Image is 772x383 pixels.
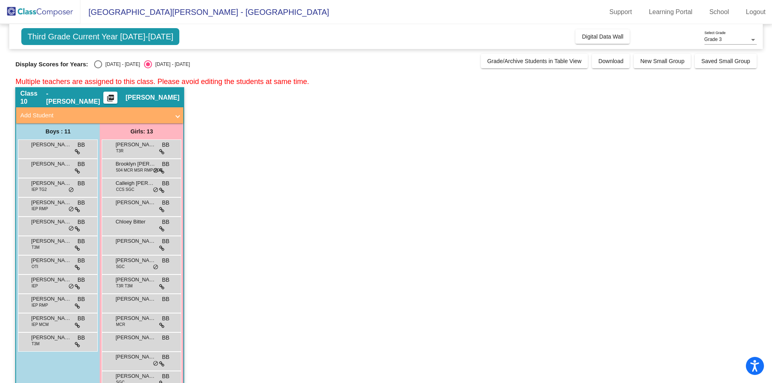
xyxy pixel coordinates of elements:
span: BB [162,179,170,188]
span: BB [162,295,170,303]
span: [PERSON_NAME] [31,334,71,342]
span: Calleigh [PERSON_NAME] [115,179,156,187]
span: T3M [31,244,39,250]
span: Grade/Archive Students in Table View [487,58,582,64]
span: BB [162,276,170,284]
span: [PERSON_NAME] [31,199,71,207]
span: [PERSON_NAME] [115,314,156,322]
span: do_not_disturb_alt [153,360,158,367]
span: [PERSON_NAME] [115,295,156,303]
span: IEP TG2 [31,186,47,193]
span: BB [78,160,85,168]
span: Download [598,58,623,64]
span: Multiple teachers are assigned to this class. Please avoid editing the students at same time. [15,78,309,86]
span: BB [78,179,85,188]
span: do_not_disturb_alt [153,264,158,270]
span: IEP RMP [31,302,48,308]
div: [DATE] - [DATE] [152,61,190,68]
button: Saved Small Group [695,54,756,68]
span: IEP MCM [31,322,49,328]
span: OTI [31,264,38,270]
span: IEP RMP [31,206,48,212]
span: Brooklyn [PERSON_NAME] [115,160,156,168]
div: Girls: 13 [100,123,183,139]
span: BB [78,256,85,265]
span: BB [78,218,85,226]
span: Digital Data Wall [582,33,623,40]
a: School [703,6,735,18]
span: Grade 3 [704,37,722,42]
span: [PERSON_NAME] [115,334,156,342]
mat-icon: picture_as_pdf [106,94,115,105]
span: BB [162,141,170,149]
span: [PERSON_NAME] [115,199,156,207]
span: Display Scores for Years: [15,61,88,68]
span: New Small Group [640,58,684,64]
a: Learning Portal [643,6,699,18]
span: do_not_disturb_alt [68,225,74,232]
mat-radio-group: Select an option [94,60,190,68]
span: BB [78,199,85,207]
span: [PERSON_NAME] [31,276,71,284]
span: do_not_disturb_alt [153,187,158,193]
span: T3R T3M [116,283,133,289]
span: T3R [116,148,123,154]
span: BB [78,276,85,284]
span: [PERSON_NAME] [115,141,156,149]
mat-panel-title: Add Student [20,111,170,120]
span: [PERSON_NAME] [31,314,71,322]
button: New Small Group [634,54,691,68]
span: 504 MCR MSR RMP SGC [116,167,163,173]
span: BB [78,334,85,342]
span: BB [162,160,170,168]
span: [PERSON_NAME] [115,237,156,245]
span: MCR [116,322,125,328]
button: Digital Data Wall [575,29,630,44]
a: Support [603,6,639,18]
span: IEP [31,283,38,289]
span: [PERSON_NAME] [115,256,156,264]
span: [PERSON_NAME] [125,94,179,102]
mat-expansion-panel-header: Add Student [16,107,183,123]
span: [PERSON_NAME] [31,256,71,264]
button: Download [592,54,630,68]
span: [PERSON_NAME] [31,295,71,303]
div: [DATE] - [DATE] [102,61,140,68]
span: [PERSON_NAME] [PERSON_NAME] [31,237,71,245]
span: BB [78,295,85,303]
button: Print Students Details [103,92,117,104]
span: do_not_disturb_alt [153,168,158,174]
span: BB [162,353,170,361]
span: Saved Small Group [701,58,750,64]
span: [PERSON_NAME] [115,276,156,284]
span: do_not_disturb_alt [68,206,74,213]
div: Boys : 11 [16,123,100,139]
span: do_not_disturb_alt [68,187,74,193]
span: BB [162,218,170,226]
span: BB [162,334,170,342]
span: [PERSON_NAME] [115,353,156,361]
span: BB [162,256,170,265]
span: [PERSON_NAME] [31,179,71,187]
span: BB [162,199,170,207]
span: BB [78,141,85,149]
span: [PERSON_NAME] [115,372,156,380]
a: Logout [739,6,772,18]
span: Class 10 [20,90,46,106]
span: BB [78,314,85,323]
span: Chloey Bitter [115,218,156,226]
span: [PERSON_NAME] [31,160,71,168]
span: [PERSON_NAME] [31,218,71,226]
span: Third Grade Current Year [DATE]-[DATE] [21,28,179,45]
span: SGC [116,264,125,270]
span: do_not_disturb_alt [68,283,74,290]
span: BB [162,372,170,381]
span: [GEOGRAPHIC_DATA][PERSON_NAME] - [GEOGRAPHIC_DATA] [80,6,329,18]
span: BB [78,237,85,246]
span: - [PERSON_NAME] [46,90,104,106]
button: Grade/Archive Students in Table View [481,54,588,68]
span: CCS SGC [116,186,134,193]
span: BB [162,237,170,246]
span: BB [162,314,170,323]
span: T3M [31,341,39,347]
